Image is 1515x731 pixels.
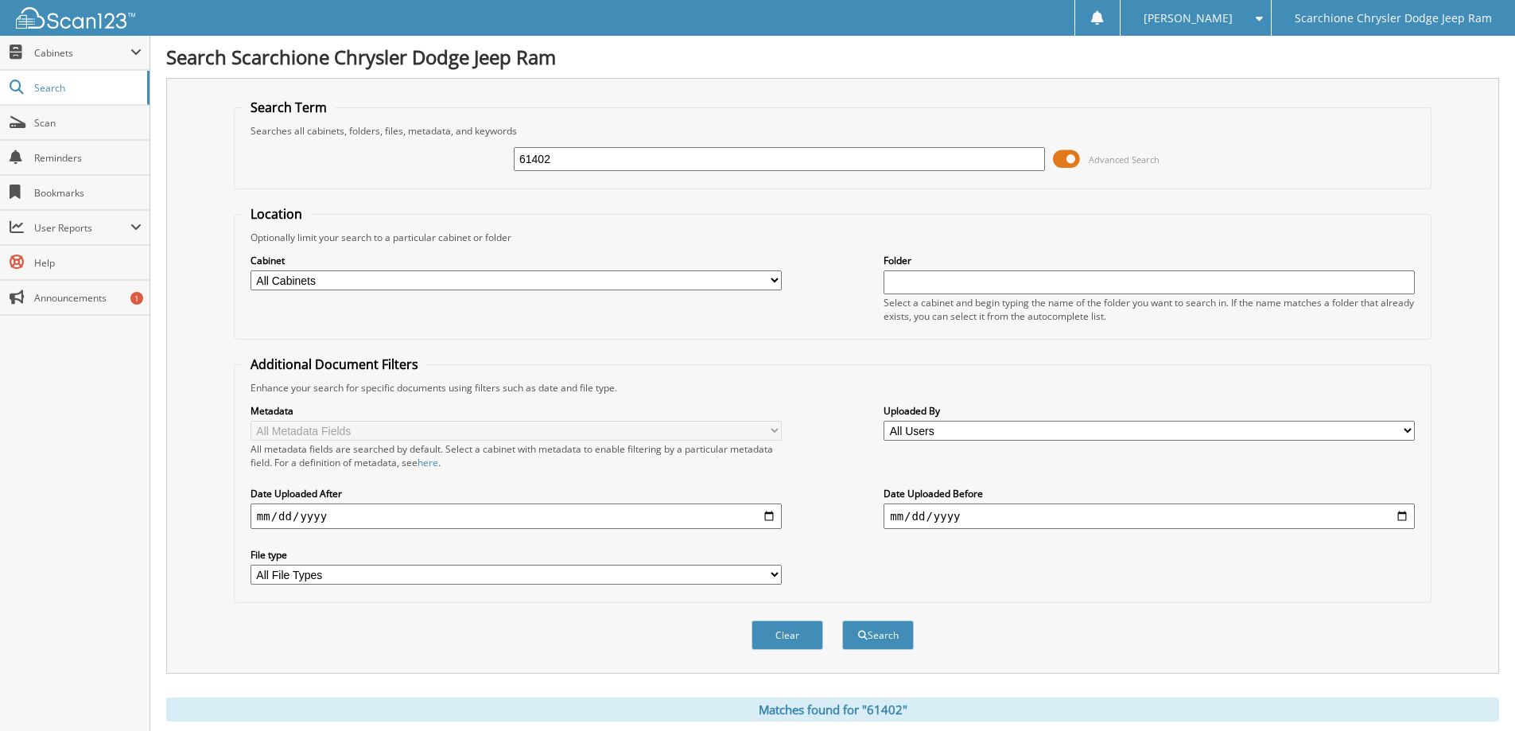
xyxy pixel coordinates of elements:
label: Date Uploaded Before [884,487,1415,500]
legend: Search Term [243,99,335,116]
label: Date Uploaded After [251,487,782,500]
legend: Additional Document Filters [243,356,426,373]
label: Folder [884,254,1415,267]
span: Search [34,81,139,95]
h1: Search Scarchione Chrysler Dodge Jeep Ram [166,44,1499,70]
span: Help [34,256,142,270]
span: Scan [34,116,142,130]
div: Enhance your search for specific documents using filters such as date and file type. [243,381,1423,395]
div: Optionally limit your search to a particular cabinet or folder [243,231,1423,244]
label: Cabinet [251,254,782,267]
button: Clear [752,620,823,650]
span: Cabinets [34,46,130,60]
img: scan123-logo-white.svg [16,7,135,29]
div: Searches all cabinets, folders, files, metadata, and keywords [243,124,1423,138]
span: Announcements [34,291,142,305]
div: Matches found for "61402" [166,698,1499,721]
span: Reminders [34,151,142,165]
label: File type [251,548,782,562]
label: Metadata [251,404,782,418]
div: Select a cabinet and begin typing the name of the folder you want to search in. If the name match... [884,296,1415,323]
label: Uploaded By [884,404,1415,418]
div: All metadata fields are searched by default. Select a cabinet with metadata to enable filtering b... [251,442,782,469]
span: User Reports [34,221,130,235]
a: here [418,456,438,469]
input: start [251,504,782,529]
input: end [884,504,1415,529]
span: Advanced Search [1089,154,1160,165]
legend: Location [243,205,310,223]
span: Scarchione Chrysler Dodge Jeep Ram [1295,14,1492,23]
span: [PERSON_NAME] [1144,14,1233,23]
div: 1 [130,292,143,305]
span: Bookmarks [34,186,142,200]
button: Search [842,620,914,650]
